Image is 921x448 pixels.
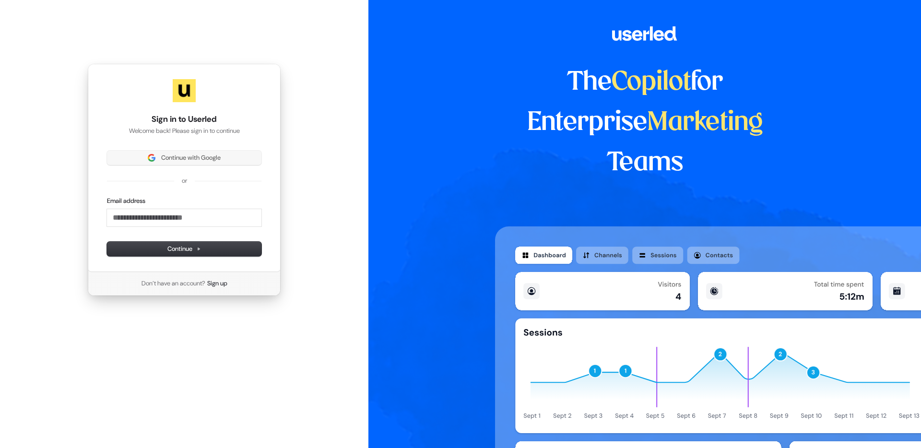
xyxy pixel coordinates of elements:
a: Sign up [207,279,227,288]
p: or [182,177,187,185]
p: Welcome back! Please sign in to continue [107,127,261,135]
span: Don’t have an account? [142,279,205,288]
span: Continue [167,245,201,253]
img: Sign in with Google [148,154,155,162]
h1: Sign in to Userled [107,114,261,125]
h1: The for Enterprise Teams [495,62,795,183]
label: Email address [107,197,145,205]
span: Continue with Google [161,153,221,162]
button: Sign in with GoogleContinue with Google [107,151,261,165]
span: Marketing [647,110,763,135]
img: Userled [173,79,196,102]
button: Continue [107,242,261,256]
span: Copilot [612,70,691,95]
